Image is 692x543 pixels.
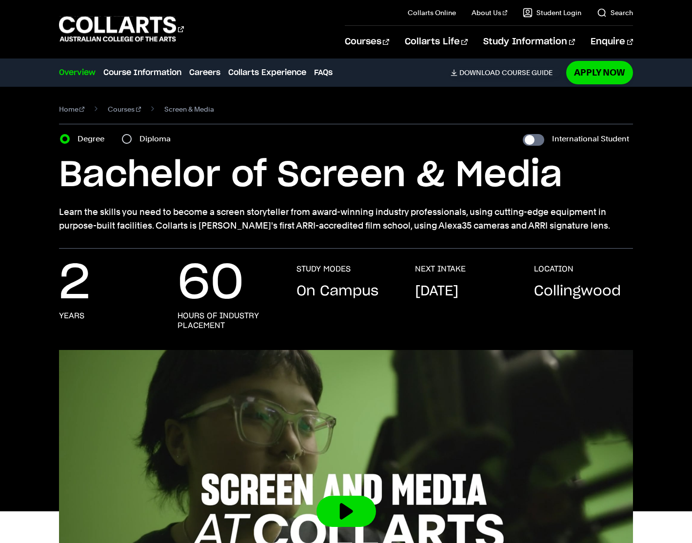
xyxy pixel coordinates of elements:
[534,264,573,274] h3: LOCATION
[459,68,500,77] span: Download
[78,132,110,146] label: Degree
[189,67,220,78] a: Careers
[228,67,306,78] a: Collarts Experience
[472,8,508,18] a: About Us
[314,67,333,78] a: FAQs
[59,264,90,303] p: 2
[345,26,389,58] a: Courses
[483,26,575,58] a: Study Information
[405,26,468,58] a: Collarts Life
[523,8,581,18] a: Student Login
[108,102,141,116] a: Courses
[178,264,244,303] p: 60
[178,311,277,330] h3: hours of industry placement
[59,67,96,78] a: Overview
[534,282,621,301] p: Collingwood
[139,132,177,146] label: Diploma
[59,102,85,116] a: Home
[597,8,633,18] a: Search
[408,8,456,18] a: Collarts Online
[297,282,378,301] p: On Campus
[164,102,214,116] span: Screen & Media
[552,132,629,146] label: International Student
[415,282,458,301] p: [DATE]
[451,68,560,77] a: DownloadCourse Guide
[566,61,633,84] a: Apply Now
[59,154,633,197] h1: Bachelor of Screen & Media
[415,264,466,274] h3: NEXT INTAKE
[591,26,633,58] a: Enquire
[59,205,633,233] p: Learn the skills you need to become a screen storyteller from award-winning industry professional...
[103,67,181,78] a: Course Information
[59,311,84,321] h3: years
[297,264,351,274] h3: STUDY MODES
[59,15,184,43] div: Go to homepage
